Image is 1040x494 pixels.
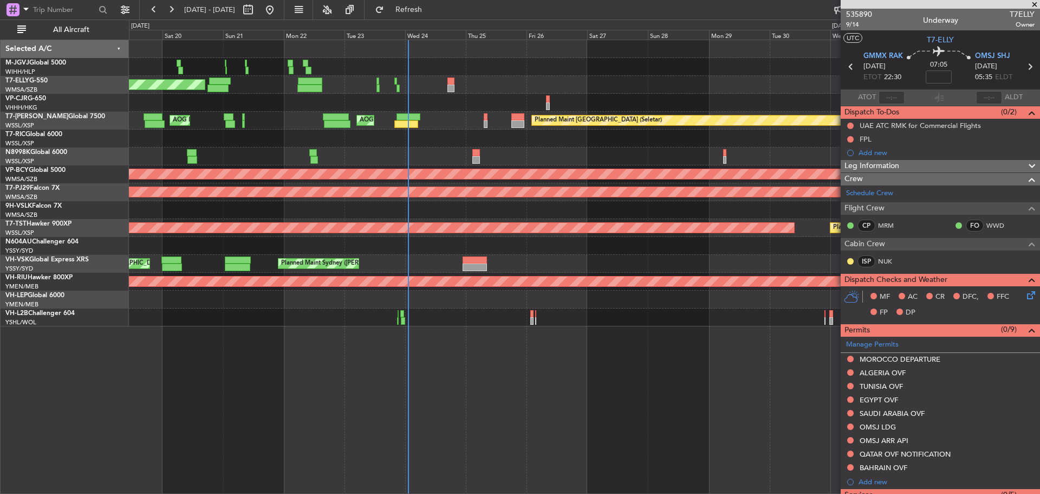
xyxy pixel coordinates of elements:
[648,30,708,40] div: Sun 28
[1010,9,1035,20] span: T7ELLY
[878,256,902,266] a: NUK
[281,255,407,272] div: Planned Maint Sydney ([PERSON_NAME] Intl)
[846,20,872,29] span: 9/14
[995,72,1012,83] span: ELDT
[5,113,68,120] span: T7-[PERSON_NAME]
[843,33,862,43] button: UTC
[386,6,432,14] span: Refresh
[5,310,75,317] a: VH-L2BChallenger 604
[1010,20,1035,29] span: Owner
[5,149,67,156] a: N8998KGlobal 6000
[5,167,66,174] a: VP-BCYGlobal 5000
[1005,92,1023,103] span: ALDT
[28,26,114,34] span: All Aircraft
[5,60,66,66] a: M-JGVJGlobal 5000
[5,185,30,191] span: T7-PJ29
[5,239,79,245] a: N604AUChallenger 604
[830,30,891,40] div: Wed 1
[5,221,27,227] span: T7-TST
[986,221,1011,230] a: WWD
[857,255,875,267] div: ISP
[966,220,984,232] div: FO
[162,30,223,40] div: Sat 20
[844,202,885,215] span: Flight Crew
[908,292,918,303] span: AC
[5,104,37,112] a: VHHH/HKG
[860,134,872,144] div: FPL
[997,292,1009,303] span: FFC
[846,188,893,199] a: Schedule Crew
[863,72,881,83] span: ETOT
[5,292,28,299] span: VH-LEP
[846,9,872,20] span: 535890
[5,167,29,174] span: VP-BCY
[860,368,906,377] div: ALGERIA OVF
[344,30,405,40] div: Tue 23
[587,30,648,40] div: Sat 27
[173,112,292,129] div: AOG Maint [GEOGRAPHIC_DATA] (Seletar)
[5,95,46,102] a: VP-CJRG-650
[863,61,886,72] span: [DATE]
[770,30,830,40] div: Tue 30
[930,60,947,70] span: 07:05
[5,300,38,309] a: YMEN/MEB
[102,30,162,40] div: Fri 19
[833,220,960,236] div: Planned Maint [GEOGRAPHIC_DATA] (Seletar)
[709,30,770,40] div: Mon 29
[5,60,29,66] span: M-JGVJ
[5,139,34,147] a: WSSL/XSP
[5,256,89,263] a: VH-VSKGlobal Express XRS
[5,68,35,76] a: WIHH/HLP
[860,436,908,445] div: OMSJ ARR API
[5,185,60,191] a: T7-PJ29Falcon 7X
[5,203,32,209] span: 9H-VSLK
[884,72,901,83] span: 22:30
[935,292,945,303] span: CR
[832,22,850,31] div: [DATE]
[5,211,37,219] a: WMSA/SZB
[5,149,30,156] span: N8998K
[5,95,28,102] span: VP-CJR
[860,422,896,432] div: OMSJ LDG
[5,131,25,138] span: T7-RIC
[846,339,899,350] a: Manage Permits
[844,173,863,185] span: Crew
[466,30,526,40] div: Thu 25
[223,30,284,40] div: Sun 21
[879,91,905,104] input: --:--
[880,292,890,303] span: MF
[5,256,29,263] span: VH-VSK
[5,274,28,281] span: VH-RIU
[1001,324,1017,335] span: (0/9)
[5,121,34,130] a: WSSL/XSP
[860,382,903,391] div: TUNISIA OVF
[880,307,888,318] span: FP
[405,30,466,40] div: Wed 24
[33,2,95,18] input: Trip Number
[370,1,435,18] button: Refresh
[5,274,73,281] a: VH-RIUHawker 800XP
[863,51,903,62] span: GMMX RAK
[37,255,223,272] div: AOG Maint [US_STATE][GEOGRAPHIC_DATA] ([US_STATE] City Intl)
[860,121,981,130] div: UAE ATC RMK for Commercial Flights
[860,395,898,405] div: EGYPT OVF
[5,113,105,120] a: T7-[PERSON_NAME]Global 7500
[963,292,979,303] span: DFC,
[975,61,997,72] span: [DATE]
[844,238,885,251] span: Cabin Crew
[5,203,62,209] a: 9H-VSLKFalcon 7X
[1001,106,1017,118] span: (0/2)
[5,131,62,138] a: T7-RICGlobal 6000
[859,148,1035,157] div: Add new
[858,92,876,103] span: ATOT
[923,15,958,26] div: Underway
[860,450,951,459] div: QATAR OVF NOTIFICATION
[844,324,870,337] span: Permits
[860,355,940,364] div: MOROCCO DEPARTURE
[844,274,947,286] span: Dispatch Checks and Weather
[857,220,875,232] div: CP
[535,112,662,129] div: Planned Maint [GEOGRAPHIC_DATA] (Seletar)
[5,239,32,245] span: N604AU
[878,221,902,230] a: MRM
[5,221,71,227] a: T7-TSTHawker 900XP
